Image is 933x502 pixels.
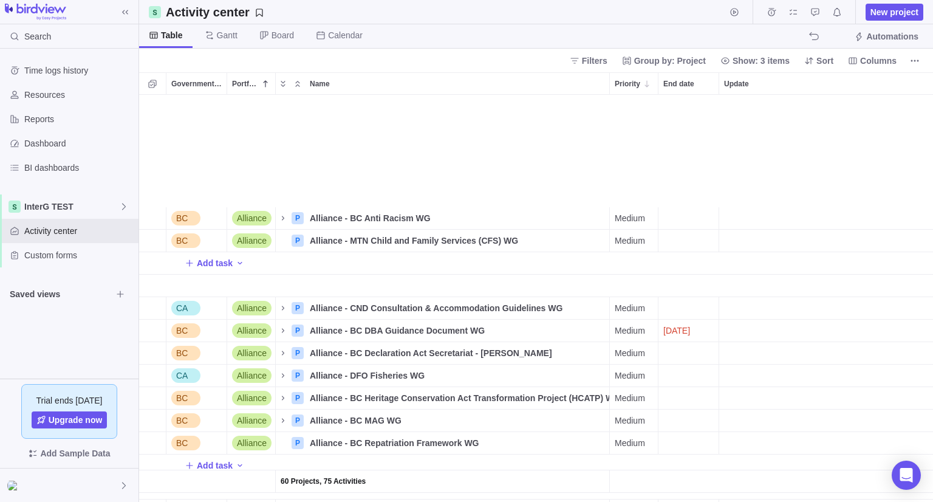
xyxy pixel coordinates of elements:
[610,432,658,454] div: Medium
[176,370,188,382] span: CA
[272,29,294,41] span: Board
[166,342,227,365] div: Government Level
[610,73,658,94] div: Priority
[615,212,645,224] span: Medium
[7,478,22,493] div: Sophie Gonthier
[310,302,562,314] span: Alliance - CND Consultation & Accommodation Guidelines WG
[310,347,552,359] span: Alliance - BC Declaration Act Secretariat - [PERSON_NAME]
[658,410,719,432] div: End date
[227,410,276,432] div: Portfolio
[292,414,304,427] div: P
[305,73,609,94] div: Name
[276,387,610,410] div: Name
[237,302,267,314] span: Alliance
[49,414,103,426] span: Upgrade now
[166,432,227,455] div: Government Level
[10,288,112,300] span: Saved views
[166,410,227,432] div: Government Level
[305,297,609,319] div: Alliance - CND Consultation & Accommodation Guidelines WG
[166,320,227,342] div: BC
[663,78,694,90] span: End date
[785,9,802,19] a: My assignments
[144,75,161,92] span: Selection mode
[185,255,233,272] span: Add task
[276,230,610,252] div: Name
[785,4,802,21] span: My assignments
[166,4,250,21] h2: Activity center
[166,230,227,252] div: BC
[227,365,275,387] div: Alliance
[610,365,658,387] div: Medium
[615,302,645,314] span: Medium
[176,392,188,404] span: BC
[615,370,645,382] span: Medium
[763,4,780,21] span: Time logs
[166,365,227,387] div: CA
[176,235,188,247] span: BC
[658,320,719,342] div: End date
[733,55,790,67] span: Show: 3 items
[658,470,719,493] div: End date
[227,432,276,455] div: Portfolio
[658,365,719,387] div: End date
[610,365,658,387] div: Priority
[763,9,780,19] a: Time logs
[237,347,267,359] span: Alliance
[305,207,609,229] div: Alliance - BC Anti Racism WG
[292,347,304,359] div: P
[232,78,259,90] span: Portfolio
[829,9,846,19] a: Notifications
[166,387,227,410] div: Government Level
[292,370,304,382] div: P
[843,52,901,69] span: Columns
[276,470,610,493] div: Name
[217,29,238,41] span: Gantt
[227,230,276,252] div: Portfolio
[166,410,227,432] div: BC
[658,230,719,252] div: End date
[166,207,227,229] div: BC
[227,275,276,297] div: Portfolio
[276,470,609,492] div: 60 Projects, 75 Activities
[292,302,304,314] div: P
[139,95,933,502] div: grid
[658,387,719,410] div: End date
[292,392,304,404] div: P
[305,320,609,342] div: Alliance - BC DBA Guidance Document WG
[658,320,719,342] div: highlight
[227,342,276,365] div: Portfolio
[724,78,749,90] span: Update
[582,55,607,67] span: Filters
[305,342,609,364] div: Alliance - BC Declaration Act Secretariat - DAS WG
[235,255,245,272] span: Add activity
[197,459,233,472] span: Add task
[615,437,645,449] span: Medium
[227,320,275,342] div: Alliance
[310,212,431,224] span: Alliance - BC Anti Racism WG
[658,207,719,230] div: End date
[310,325,485,337] span: Alliance - BC DBA Guidance Document WG
[663,325,690,337] span: [DATE]
[290,75,305,92] span: Collapse
[237,325,267,337] span: Alliance
[310,437,479,449] span: Alliance - BC Repatriation Framework WG
[610,207,658,229] div: Medium
[610,297,658,320] div: Priority
[310,235,518,247] span: Alliance - MTN Child and Family Services (CFS) WG
[166,73,227,94] div: Government Level
[166,275,227,297] div: Government Level
[276,410,610,432] div: Name
[40,446,110,461] span: Add Sample Data
[615,78,640,90] span: Priority
[310,414,402,427] span: Alliance - BC MAG WG
[281,475,366,487] span: 60 Projects, 75 Activities
[166,297,227,320] div: Government Level
[237,212,267,224] span: Alliance
[24,113,134,125] span: Reports
[610,230,658,252] div: Medium
[276,365,610,387] div: Name
[32,411,108,428] a: Upgrade now
[24,30,51,43] span: Search
[610,387,658,410] div: Priority
[615,414,645,427] span: Medium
